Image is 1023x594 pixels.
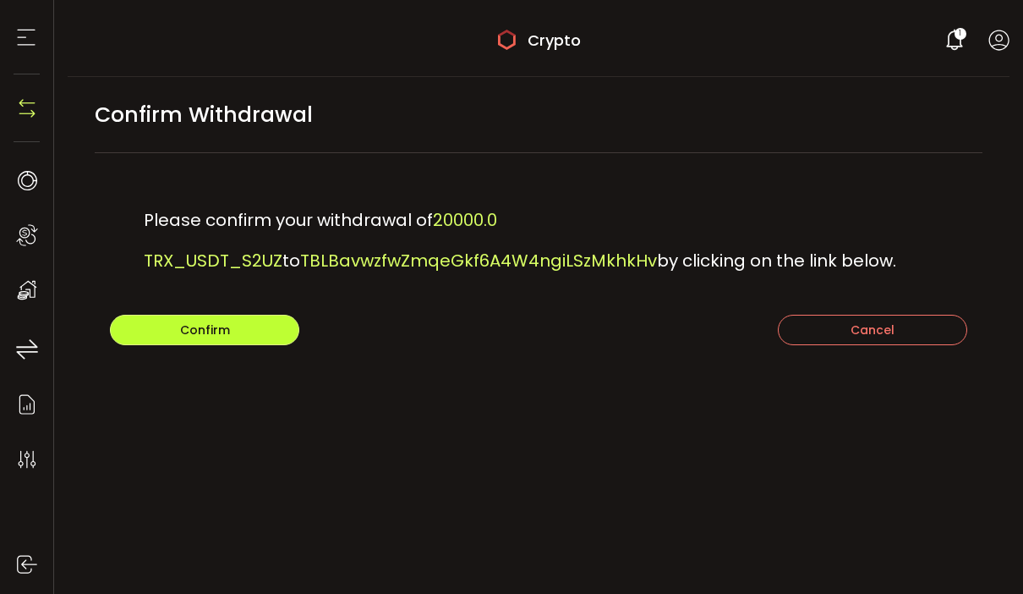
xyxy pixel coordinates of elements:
span: 1 [959,28,961,40]
span: TBLBavwzfwZmqeGkf6A4W4ngiLSzMkhkHv [300,249,657,272]
iframe: Chat Widget [822,411,1023,594]
button: Cancel [778,315,967,345]
img: N4P5cjLOiQAAAABJRU5ErkJggg== [14,96,40,121]
span: Cancel [851,322,894,338]
span: to [282,249,300,272]
span: Confirm Withdrawal [95,96,313,134]
span: by clicking on the link below. [657,249,896,272]
span: Confirm [180,322,230,338]
span: Crypto [528,29,581,52]
button: Confirm [110,315,299,345]
span: Please confirm your withdrawal of [144,208,433,232]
